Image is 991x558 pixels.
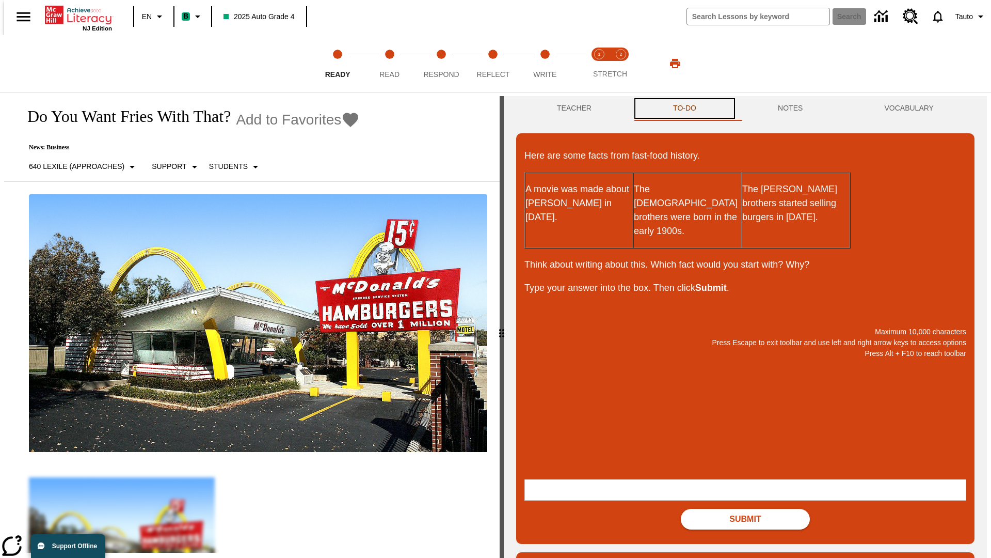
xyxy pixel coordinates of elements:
[325,70,350,79] span: Ready
[687,8,829,25] input: search field
[17,107,231,126] h1: Do You Want Fries With That?
[423,70,459,79] span: Respond
[477,70,510,79] span: Reflect
[742,182,850,224] p: The [PERSON_NAME] brothers started selling burgers in [DATE].
[659,54,692,73] button: Print
[359,35,419,92] button: Read step 2 of 5
[4,8,151,18] body: Maximum 10,000 characters Press Escape to exit toolbar and use left and right arrow keys to acces...
[223,11,295,22] span: 2025 Auto Grade 4
[205,158,266,176] button: Select Student
[183,10,188,23] span: B
[8,2,39,32] button: Open side menu
[524,149,966,163] p: Here are some facts from fast-food history.
[17,144,360,151] p: News: Business
[955,11,973,22] span: Tauto
[695,283,727,293] strong: Submit
[524,348,966,359] p: Press Alt + F10 to reach toolbar
[4,96,500,553] div: reading
[142,11,152,22] span: EN
[411,35,471,92] button: Respond step 3 of 5
[137,7,170,26] button: Language: EN, Select a language
[45,4,112,32] div: Home
[209,161,248,172] p: Students
[619,52,622,57] text: 2
[584,35,614,92] button: Stretch Read step 1 of 2
[83,25,112,32] span: NJ Edition
[52,542,97,550] span: Support Offline
[606,35,636,92] button: Stretch Respond step 2 of 2
[308,35,367,92] button: Ready step 1 of 5
[632,96,737,121] button: TO-DO
[737,96,843,121] button: NOTES
[178,7,208,26] button: Boost Class color is mint green. Change class color
[897,3,924,30] a: Resource Center, Will open in new tab
[152,161,186,172] p: Support
[500,96,504,558] div: Press Enter or Spacebar and then press right and left arrow keys to move the slider
[525,182,633,224] p: A movie was made about [PERSON_NAME] in [DATE].
[524,337,966,348] p: Press Escape to exit toolbar and use left and right arrow keys to access options
[29,194,487,453] img: One of the first McDonald's stores, with the iconic red sign and golden arches.
[524,281,966,295] p: Type your answer into the box. Then click .
[533,70,556,79] span: Write
[516,96,632,121] button: Teacher
[379,70,399,79] span: Read
[516,96,974,121] div: Instructional Panel Tabs
[524,327,966,337] p: Maximum 10,000 characters
[593,70,627,78] span: STRETCH
[236,111,360,129] button: Add to Favorites - Do You Want Fries With That?
[524,258,966,272] p: Think about writing about this. Which fact would you start with? Why?
[924,3,951,30] a: Notifications
[515,35,575,92] button: Write step 5 of 5
[843,96,974,121] button: VOCABULARY
[463,35,523,92] button: Reflect step 4 of 5
[25,158,142,176] button: Select Lexile, 640 Lexile (Approaches)
[504,96,987,558] div: activity
[29,161,124,172] p: 640 Lexile (Approaches)
[868,3,897,31] a: Data Center
[31,534,105,558] button: Support Offline
[598,52,600,57] text: 1
[634,182,741,238] p: The [DEMOGRAPHIC_DATA] brothers were born in the early 1900s.
[681,509,810,530] button: Submit
[951,7,991,26] button: Profile/Settings
[148,158,204,176] button: Scaffolds, Support
[236,112,341,128] span: Add to Favorites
